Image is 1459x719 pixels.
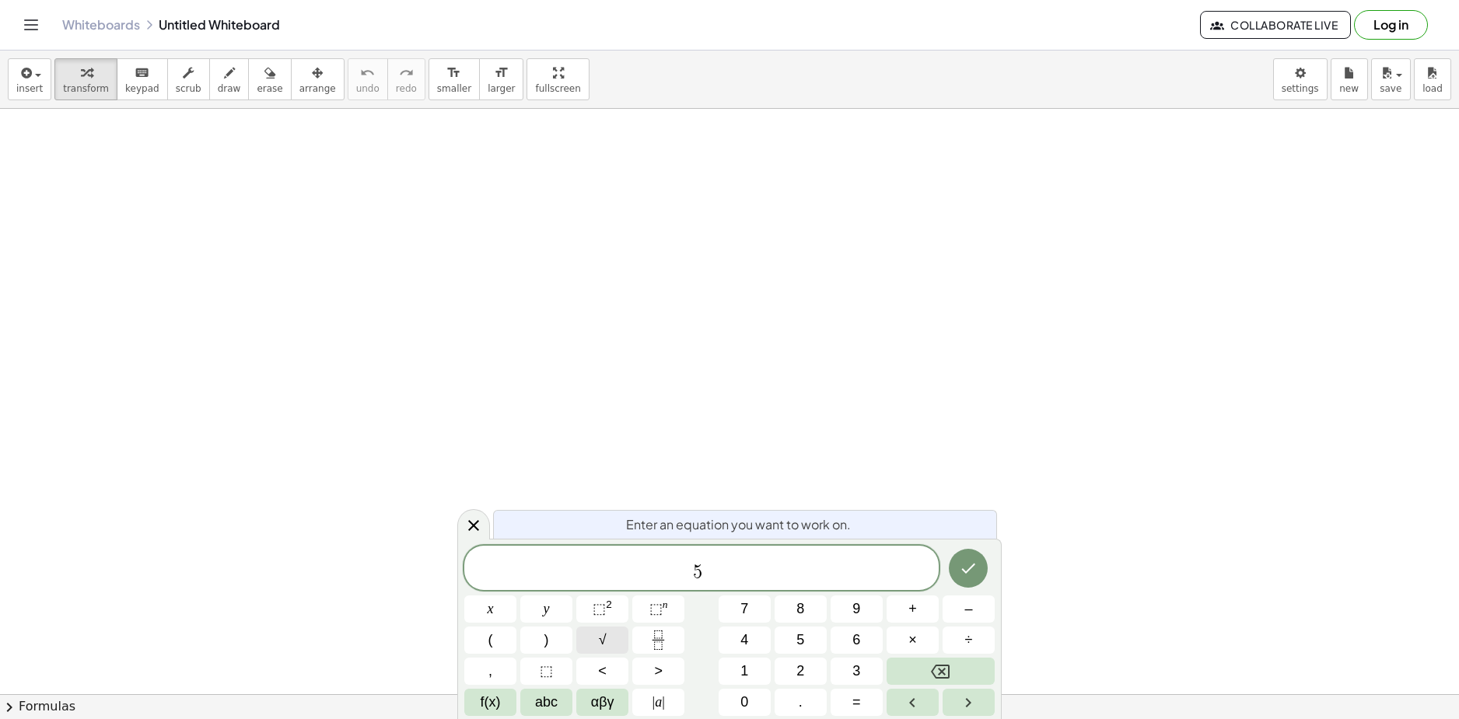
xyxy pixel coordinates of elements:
[520,595,572,623] button: y
[965,630,973,651] span: ÷
[544,630,549,651] span: )
[654,661,663,682] span: >
[796,630,804,651] span: 5
[719,689,771,716] button: 0
[852,630,860,651] span: 6
[852,661,860,682] span: 3
[1200,11,1351,39] button: Collaborate Live
[488,630,493,651] span: (
[16,83,43,94] span: insert
[964,599,972,620] span: –
[1282,83,1319,94] span: settings
[606,599,612,610] sup: 2
[360,64,375,82] i: undo
[887,627,939,654] button: Times
[356,83,380,94] span: undo
[135,64,149,82] i: keyboard
[209,58,250,100] button: draw
[527,58,589,100] button: fullscreen
[488,661,492,682] span: ,
[775,658,827,685] button: 2
[649,601,663,616] span: ⬚
[1213,18,1338,32] span: Collaborate Live
[348,58,388,100] button: undoundo
[540,661,553,682] span: ⬚
[943,627,995,654] button: Divide
[576,595,628,623] button: Squared
[887,595,939,623] button: Plus
[799,692,803,713] span: .
[796,599,804,620] span: 8
[464,595,516,623] button: x
[63,83,109,94] span: transform
[520,627,572,654] button: )
[1414,58,1451,100] button: load
[887,689,939,716] button: Left arrow
[693,563,702,581] span: 5
[257,83,282,94] span: erase
[299,83,336,94] span: arrange
[775,627,827,654] button: 5
[775,595,827,623] button: 8
[429,58,480,100] button: format_sizesmaller
[831,595,883,623] button: 9
[949,549,988,588] button: Done
[576,627,628,654] button: Square root
[852,599,860,620] span: 9
[593,601,606,616] span: ⬚
[399,64,414,82] i: redo
[663,599,668,610] sup: n
[1339,83,1359,94] span: new
[117,58,168,100] button: keyboardkeypad
[218,83,241,94] span: draw
[626,515,851,534] span: Enter an equation you want to work on.
[437,83,471,94] span: smaller
[481,692,501,713] span: f(x)
[464,627,516,654] button: (
[908,630,917,651] span: ×
[19,12,44,37] button: Toggle navigation
[943,689,995,716] button: Right arrow
[535,692,558,713] span: abc
[176,83,201,94] span: scrub
[632,689,684,716] button: Absolute value
[125,83,159,94] span: keypad
[488,599,494,620] span: x
[1331,58,1368,100] button: new
[740,661,748,682] span: 1
[719,658,771,685] button: 1
[1380,83,1401,94] span: save
[852,692,861,713] span: =
[446,64,461,82] i: format_size
[831,658,883,685] button: 3
[796,661,804,682] span: 2
[591,692,614,713] span: αβγ
[740,692,748,713] span: 0
[387,58,425,100] button: redoredo
[479,58,523,100] button: format_sizelarger
[8,58,51,100] button: insert
[396,83,417,94] span: redo
[887,658,995,685] button: Backspace
[908,599,917,620] span: +
[464,689,516,716] button: Functions
[576,689,628,716] button: Greek alphabet
[740,630,748,651] span: 4
[599,630,607,651] span: √
[653,692,665,713] span: a
[464,658,516,685] button: ,
[248,58,291,100] button: erase
[488,83,515,94] span: larger
[54,58,117,100] button: transform
[662,694,665,710] span: |
[576,658,628,685] button: Less than
[831,627,883,654] button: 6
[544,599,550,620] span: y
[598,661,607,682] span: <
[775,689,827,716] button: .
[62,17,140,33] a: Whiteboards
[719,627,771,654] button: 4
[653,694,656,710] span: |
[1273,58,1328,100] button: settings
[494,64,509,82] i: format_size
